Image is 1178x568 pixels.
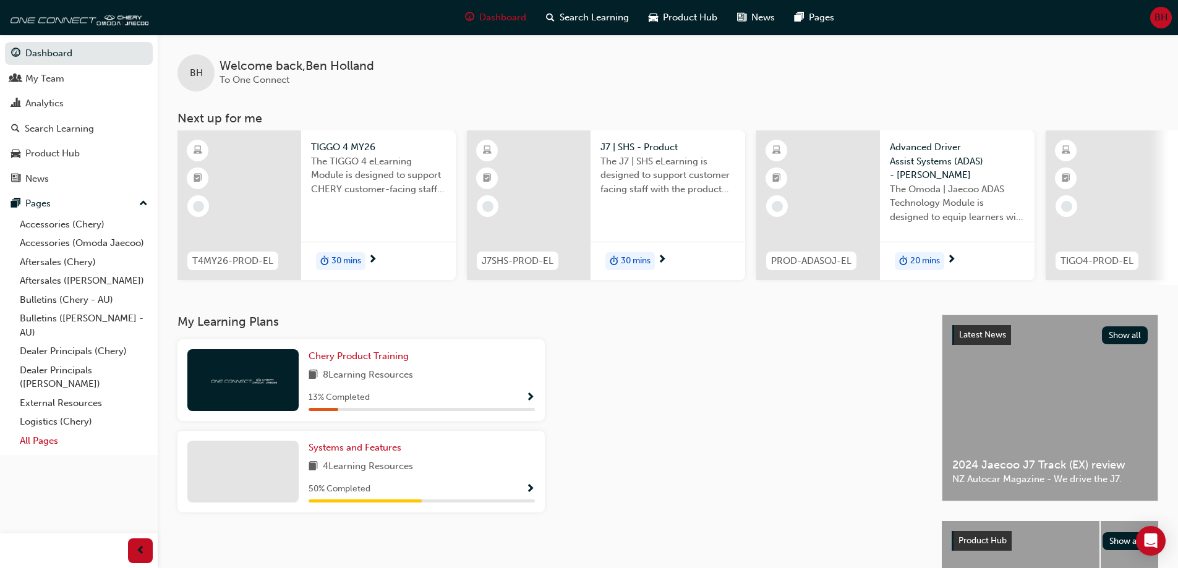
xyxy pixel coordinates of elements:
a: J7SHS-PROD-ELJ7 | SHS - ProductThe J7 | SHS eLearning is designed to support customer facing staf... [467,130,745,280]
a: Product Hub [5,142,153,165]
span: J7 | SHS - Product [600,140,735,155]
a: Product HubShow all [952,531,1148,551]
a: pages-iconPages [785,5,844,30]
span: guage-icon [465,10,474,25]
div: Analytics [25,96,64,111]
a: Accessories (Omoda Jaecoo) [15,234,153,253]
span: The J7 | SHS eLearning is designed to support customer facing staff with the product and sales in... [600,155,735,197]
span: TIGO4-PROD-EL [1061,254,1133,268]
button: Show Progress [526,481,535,497]
a: Aftersales ([PERSON_NAME]) [15,271,153,290]
span: pages-icon [795,10,804,25]
a: News [5,167,153,190]
span: Pages [809,11,834,25]
a: T4MY26-PROD-ELTIGGO 4 MY26The TIGGO 4 eLearning Module is designed to support CHERY customer-faci... [177,130,456,280]
span: next-icon [947,255,956,266]
button: Show all [1103,532,1149,550]
a: Bulletins (Chery - AU) [15,290,153,310]
a: search-iconSearch Learning [536,5,639,30]
div: Product Hub [25,146,80,161]
span: The TIGGO 4 eLearning Module is designed to support CHERY customer-facing staff with the product ... [311,155,446,197]
span: 4 Learning Resources [323,459,413,475]
span: Advanced Driver Assist Systems (ADAS) - [PERSON_NAME] [890,140,1025,182]
a: car-iconProduct Hub [639,5,727,30]
span: duration-icon [899,253,908,269]
span: learningRecordVerb_NONE-icon [482,201,493,212]
span: guage-icon [11,48,20,59]
span: Chery Product Training [309,350,409,362]
span: news-icon [737,10,746,25]
span: car-icon [649,10,658,25]
span: search-icon [546,10,555,25]
a: Dealer Principals (Chery) [15,342,153,361]
span: J7SHS-PROD-EL [482,254,553,268]
span: learningRecordVerb_NONE-icon [772,201,783,212]
div: My Team [25,72,64,86]
a: Analytics [5,92,153,115]
button: Pages [5,192,153,215]
span: booktick-icon [1062,171,1070,187]
span: PROD-ADASOJ-EL [771,254,851,268]
button: Show Progress [526,390,535,405]
span: Search Learning [560,11,629,25]
span: duration-icon [320,253,329,269]
h3: Next up for me [158,111,1178,125]
a: Bulletins ([PERSON_NAME] - AU) [15,309,153,342]
a: Latest NewsShow all [952,325,1148,345]
a: Chery Product Training [309,349,414,363]
span: BH [1155,11,1167,25]
span: learningResourceType_ELEARNING-icon [483,143,492,159]
span: booktick-icon [194,171,202,187]
span: 30 mins [621,254,651,268]
h3: My Learning Plans [177,315,922,329]
span: book-icon [309,459,318,475]
span: booktick-icon [483,171,492,187]
span: news-icon [11,174,20,185]
a: Accessories (Chery) [15,215,153,234]
span: BH [190,66,203,80]
a: guage-iconDashboard [455,5,536,30]
span: Show Progress [526,392,535,404]
span: 8 Learning Resources [323,368,413,383]
a: External Resources [15,394,153,413]
span: 2024 Jaecoo J7 Track (EX) review [952,458,1148,472]
a: All Pages [15,431,153,451]
button: DashboardMy TeamAnalyticsSearch LearningProduct HubNews [5,40,153,192]
span: learningResourceType_ELEARNING-icon [1062,143,1070,159]
div: News [25,172,49,186]
a: PROD-ADASOJ-ELAdvanced Driver Assist Systems (ADAS) - [PERSON_NAME]The Omoda | Jaecoo ADAS Techno... [756,130,1035,280]
a: Dealer Principals ([PERSON_NAME]) [15,361,153,394]
div: Search Learning [25,122,94,136]
span: up-icon [139,196,148,212]
span: chart-icon [11,98,20,109]
img: oneconnect [209,374,277,386]
span: learningResourceType_ELEARNING-icon [194,143,202,159]
button: BH [1150,7,1172,28]
span: booktick-icon [772,171,781,187]
span: The Omoda | Jaecoo ADAS Technology Module is designed to equip learners with essential knowledge ... [890,182,1025,224]
span: Systems and Features [309,442,401,453]
span: Latest News [959,329,1006,340]
div: Pages [25,197,51,211]
span: Welcome back , Ben Holland [220,59,374,74]
span: learningRecordVerb_NONE-icon [193,201,204,212]
span: 30 mins [331,254,361,268]
a: Latest NewsShow all2024 Jaecoo J7 Track (EX) reviewNZ Autocar Magazine - We drive the J7. [942,315,1158,501]
a: Aftersales (Chery) [15,253,153,272]
span: Product Hub [958,535,1007,546]
span: next-icon [657,255,667,266]
span: people-icon [11,74,20,85]
span: book-icon [309,368,318,383]
span: Product Hub [663,11,717,25]
a: news-iconNews [727,5,785,30]
span: pages-icon [11,198,20,210]
span: learningRecordVerb_NONE-icon [1061,201,1072,212]
span: car-icon [11,148,20,159]
span: duration-icon [610,253,618,269]
span: TIGGO 4 MY26 [311,140,446,155]
a: Systems and Features [309,441,406,455]
img: oneconnect [6,5,148,30]
a: Dashboard [5,42,153,65]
